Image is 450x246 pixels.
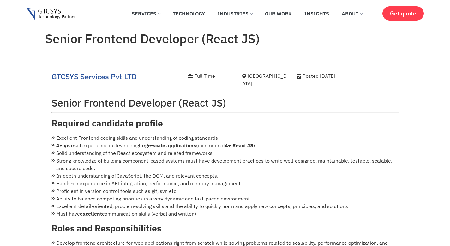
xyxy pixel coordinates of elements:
div: [GEOGRAPHIC_DATA] [242,72,287,87]
a: Get quote [382,6,424,21]
a: About [337,7,367,21]
a: Technology [168,7,210,21]
h1: Senior Frontend Developer (React JS) [45,31,405,46]
li: Must have communication skills (verbal and written) [51,210,399,218]
strong: 4+ React JS [225,142,253,149]
iframe: chat widget [423,221,444,240]
strong: excellent [80,211,102,217]
li: In-depth understanding of JavaScript, the DOM, and relevant concepts. [51,172,399,180]
a: Services [127,7,165,21]
li: Solid understanding of the React ecosystem and related frameworks [51,149,399,157]
div: Posted [DATE] [297,72,369,80]
strong: Roles and Responsibilities [51,222,161,234]
img: Gtcsys logo [26,8,78,21]
div: Full Time [188,72,233,80]
li: of experience in developing (minimum of ) [51,142,399,149]
a: GTCSYS Services Pvt LTD [51,71,137,82]
a: Industries [213,7,257,21]
li: Hands-on experience in API integration, performance, and memory management. [51,180,399,187]
h2: Senior Frontend Developer (React JS) [51,97,399,109]
strong: Required candidate profile [51,117,163,129]
li: Excellent detail-oriented, problem-solving skills and the ability to quickly learn and apply new ... [51,202,399,210]
li: Excellent Frontend coding skills and understanding of coding standards [51,134,399,142]
strong: 4+ years [56,142,77,149]
li: Strong knowledge of building component-based systems must have development practices to write wel... [51,157,399,172]
iframe: chat widget [330,121,444,218]
a: Insights [300,7,334,21]
strong: large-scale applications [139,142,196,149]
li: Ability to balance competing priorities in a very dynamic and fast-paced environment [51,195,399,202]
span: Get quote [390,10,416,17]
a: Our Work [260,7,297,21]
li: Proficient in version control tools such as git, svn etc. [51,187,399,195]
